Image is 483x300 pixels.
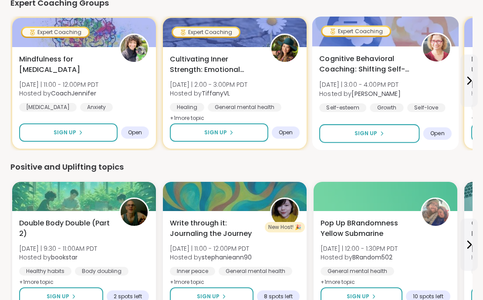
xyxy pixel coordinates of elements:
[170,54,260,75] span: Cultivating Inner Strength: Emotional Regulation
[319,80,401,89] span: [DATE] | 3:00 - 4:00PM PDT
[319,54,412,75] span: Cognitive Behavioral Coaching: Shifting Self-Talk
[19,253,97,262] span: Hosted by
[279,129,293,136] span: Open
[413,293,443,300] span: 10 spots left
[202,89,230,98] b: TiffanyVL
[19,123,118,142] button: Sign Up
[430,130,445,137] span: Open
[352,253,392,262] b: BRandom502
[319,103,366,112] div: Self-esteem
[423,34,450,61] img: Fausta
[128,129,142,136] span: Open
[10,161,473,173] div: Positive and Uplifting topics
[271,199,298,226] img: stephanieann90
[170,123,268,142] button: Sign Up
[170,89,247,98] span: Hosted by
[407,103,446,112] div: Self-love
[121,199,148,226] img: bookstar
[422,199,449,226] img: BRandom502
[19,89,98,98] span: Hosted by
[319,89,401,98] span: Hosted by
[322,27,390,35] div: Expert Coaching
[19,267,71,276] div: Healthy habits
[22,28,88,37] div: Expert Coaching
[19,103,77,112] div: [MEDICAL_DATA]
[319,124,420,143] button: Sign Up
[170,218,260,239] span: Write through it: Journaling the Journey
[321,244,398,253] span: [DATE] | 12:00 - 1:30PM PDT
[264,293,293,300] span: 8 spots left
[208,103,281,112] div: General mental health
[51,89,96,98] b: CoachJennifer
[321,267,394,276] div: General mental health
[321,218,411,239] span: Pop Up BRandomness Yellow Submarine
[19,244,97,253] span: [DATE] | 9:30 - 11:00AM PDT
[114,293,142,300] span: 2 spots left
[265,222,305,232] div: New Host! 🎉
[219,267,292,276] div: General mental health
[202,253,252,262] b: stephanieann90
[173,28,239,37] div: Expert Coaching
[170,103,204,112] div: Healing
[170,267,215,276] div: Inner peace
[54,129,76,136] span: Sign Up
[170,244,252,253] span: [DATE] | 11:00 - 12:00PM PDT
[271,35,298,62] img: TiffanyVL
[75,267,128,276] div: Body doubling
[19,218,110,239] span: Double Body Double (Part 2)
[121,35,148,62] img: CoachJennifer
[321,253,398,262] span: Hosted by
[351,89,400,98] b: [PERSON_NAME]
[19,80,98,89] span: [DATE] | 11:00 - 12:00PM PDT
[370,103,404,112] div: Growth
[170,253,252,262] span: Hosted by
[204,129,227,136] span: Sign Up
[51,253,78,262] b: bookstar
[170,80,247,89] span: [DATE] | 2:00 - 3:00PM PDT
[19,54,110,75] span: Mindfulness for [MEDICAL_DATA]
[80,103,113,112] div: Anxiety
[355,130,378,137] span: Sign Up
